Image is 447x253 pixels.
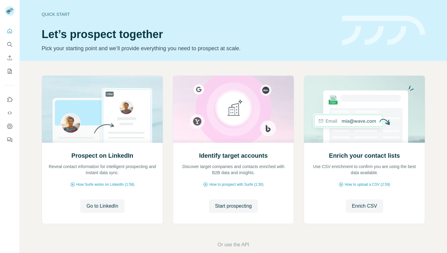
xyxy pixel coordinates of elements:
span: Start prospecting [215,202,252,210]
p: Pick your starting point and we’ll provide everything you need to prospect at scale. [42,44,335,53]
button: Dashboard [5,121,15,132]
button: Feedback [5,134,15,145]
button: Search [5,39,15,50]
p: Reveal contact information for intelligent prospecting and instant data sync. [48,163,157,176]
h1: Let’s prospect together [42,28,335,40]
button: My lists [5,66,15,77]
button: Start prospecting [209,199,258,213]
span: How to upload a CSV (2:59) [345,182,390,187]
img: Prospect on LinkedIn [42,76,163,143]
span: How Surfe works on LinkedIn (1:58) [76,182,134,187]
img: banner [342,16,425,45]
img: Identify target accounts [173,76,294,143]
h2: Enrich your contact lists [329,151,400,160]
h2: Identify target accounts [199,151,268,160]
p: Discover target companies and contacts enriched with B2B data and insights. [179,163,288,176]
button: Or use the API [217,241,249,248]
button: Use Surfe on LinkedIn [5,94,15,105]
span: Go to LinkedIn [86,202,118,210]
button: Enrich CSV [5,52,15,63]
img: Enrich your contact lists [304,76,425,143]
button: Quick start [5,26,15,37]
button: Enrich CSV [346,199,383,213]
h2: Prospect on LinkedIn [71,151,133,160]
span: Enrich CSV [352,202,377,210]
span: How to prospect with Surfe (1:30) [209,182,263,187]
button: Use Surfe API [5,107,15,118]
div: Quick start [42,11,335,17]
p: Use CSV enrichment to confirm you are using the best data available. [310,163,419,176]
button: Go to LinkedIn [80,199,124,213]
